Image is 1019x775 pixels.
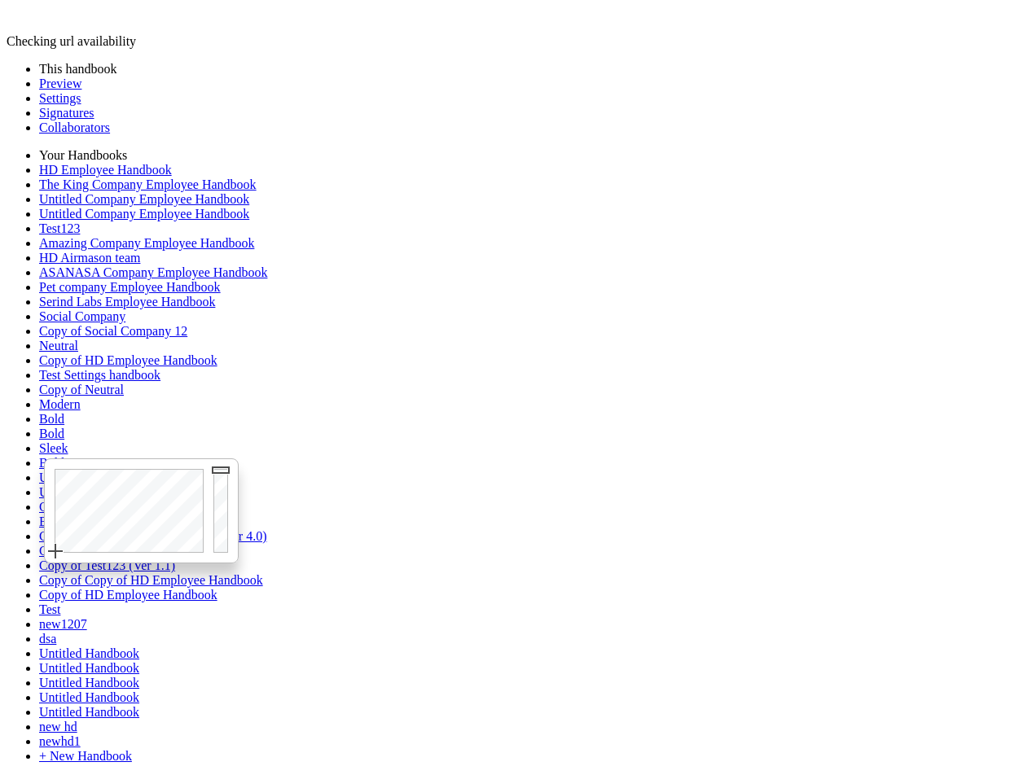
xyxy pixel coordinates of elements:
a: Untitled Handbook [39,646,139,660]
a: new1207 [39,617,87,631]
a: Social Company [39,309,125,323]
a: Untitled Handbook [39,676,139,690]
a: Copy of HD Employee Handbook [39,588,217,602]
li: Your Handbooks [39,148,1012,163]
a: Preview [39,77,81,90]
a: Untitled Handbook [39,690,139,704]
a: Copy of HD Employee Handbook (Ver 4.0) [39,529,267,543]
a: Copy of Copy of HD Employee Handbook [39,573,263,587]
a: Bold [39,412,64,426]
a: Serind Labs Employee Handbook [39,295,215,309]
a: newhd1 [39,734,81,748]
a: HD Employee Handbook [39,163,172,177]
a: Untitled Company Employee Handbook [39,192,249,206]
a: Settings [39,91,81,105]
a: Test [39,602,60,616]
a: Untitled Handbook [39,471,139,484]
a: Bold [39,514,64,528]
a: ASANASA Company Employee Handbook [39,265,267,279]
a: Copy of HD Employee Handbook [39,353,217,367]
a: Untitled Company Employee Handbook [39,207,249,221]
a: Copy of HD Employee Handbook [39,500,217,514]
a: Sleek [39,441,68,455]
a: Copy of HD Employee Handbook [39,544,217,558]
a: HD Airmason team [39,251,140,265]
a: Test123 [39,221,80,235]
a: + New Handbook [39,749,132,763]
a: Untitled Handbook [39,705,139,719]
a: Copy of Test123 (Ver 1.1) [39,558,175,572]
a: Bold [39,456,64,470]
a: Signatures [39,106,94,120]
a: Test Settings handbook [39,368,160,382]
li: This handbook [39,62,1012,77]
span: Checking url availability [7,34,136,48]
a: Pet company Employee Handbook [39,280,221,294]
a: Copy of Social Company 12 [39,324,187,338]
a: Modern [39,397,81,411]
a: Neutral [39,339,78,352]
a: The King Company Employee Handbook [39,177,257,191]
a: Bold [39,427,64,440]
a: dsa [39,632,56,646]
a: Copy of Neutral [39,383,124,396]
a: Untitled Handbook [39,485,139,499]
a: Untitled Handbook [39,661,139,675]
a: Collaborators [39,120,110,134]
a: Amazing Company Employee Handbook [39,236,254,250]
a: new hd [39,720,77,733]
